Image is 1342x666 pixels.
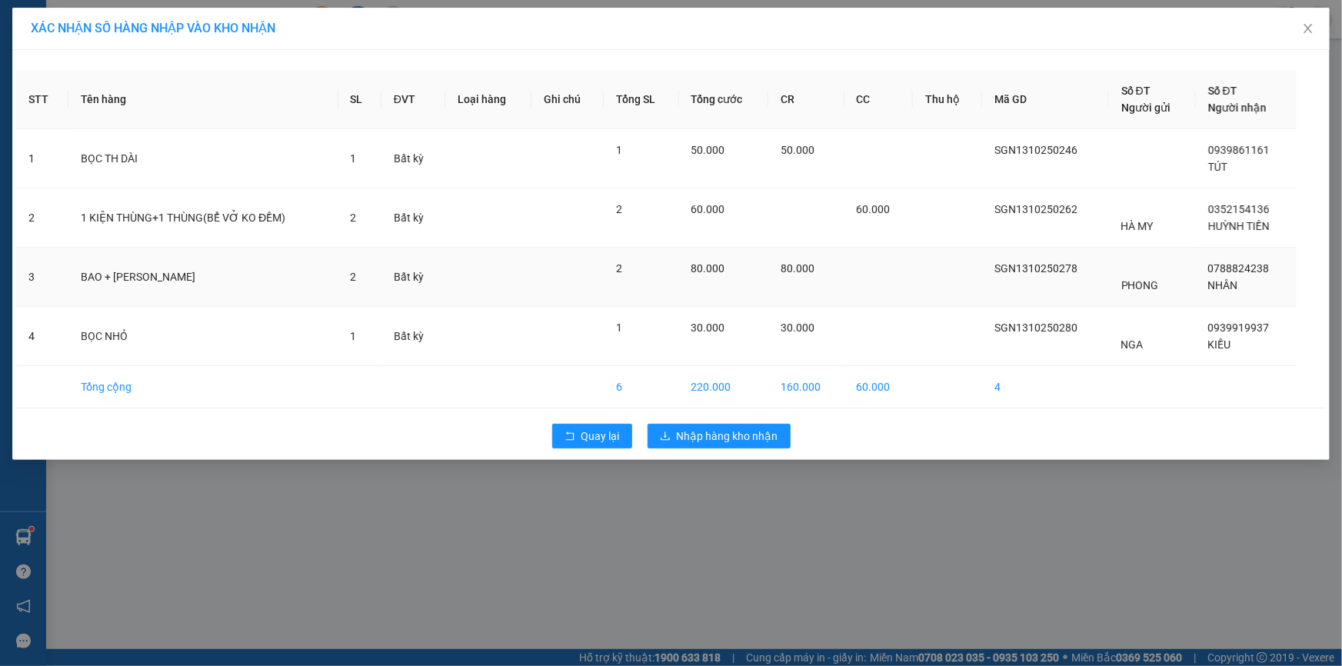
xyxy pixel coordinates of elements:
span: SGN1310250278 [994,262,1077,275]
td: 60.000 [844,366,913,408]
span: Người nhận [1208,102,1267,114]
td: BỌC NHỎ [68,307,338,366]
span: 1 [351,152,357,165]
span: 80.000 [691,262,725,275]
span: XÁC NHẬN SỐ HÀNG NHẬP VÀO KHO NHẬN [31,21,275,35]
th: CC [844,70,913,129]
span: 0788824238 [1208,262,1270,275]
span: 2 [351,211,357,224]
th: STT [16,70,68,129]
span: SGN1310250280 [994,321,1077,334]
span: Số ĐT [1121,85,1151,97]
span: SGN1310250246 [994,144,1077,156]
span: 30.000 [691,321,725,334]
span: rollback [564,431,575,443]
th: Loại hàng [445,70,531,129]
span: Quay lại [581,428,620,445]
span: NGA [1121,338,1144,351]
span: 1 [351,330,357,342]
span: KIỀU [1208,338,1231,351]
span: PHONG [1121,279,1159,291]
span: 50.000 [691,144,725,156]
span: 1 [616,144,622,156]
th: Mã GD [982,70,1109,129]
span: 60.000 [857,203,891,215]
span: download [660,431,671,443]
span: 2 [351,271,357,283]
td: 6 [604,366,679,408]
span: SGN1310250262 [994,203,1077,215]
th: CR [768,70,844,129]
th: SL [338,70,381,129]
td: 160.000 [768,366,844,408]
span: 1 [616,321,622,334]
td: 4 [982,366,1109,408]
button: downloadNhập hàng kho nhận [648,424,791,448]
td: 2 [16,188,68,248]
span: Người gửi [1121,102,1171,114]
span: HÀ MY [1121,220,1154,232]
th: Thu hộ [913,70,982,129]
th: ĐVT [381,70,445,129]
span: 50.000 [781,144,814,156]
th: Tên hàng [68,70,338,129]
span: Nhập hàng kho nhận [677,428,778,445]
td: 1 KIỆN THÙNG+1 THÙNG(BỂ VỞ KO ĐỀM) [68,188,338,248]
span: 0352154136 [1208,203,1270,215]
th: Tổng SL [604,70,679,129]
td: 1 [16,129,68,188]
td: Bất kỳ [381,188,445,248]
span: 0939861161 [1208,144,1270,156]
th: Ghi chú [531,70,604,129]
span: 80.000 [781,262,814,275]
th: Tổng cước [679,70,768,129]
span: NHÂN [1208,279,1238,291]
span: HUỲNH TIỀN [1208,220,1270,232]
span: TÚT [1208,161,1227,173]
td: 4 [16,307,68,366]
td: 220.000 [679,366,768,408]
button: Close [1287,8,1330,51]
span: 2 [616,203,622,215]
span: 30.000 [781,321,814,334]
td: 3 [16,248,68,307]
span: close [1302,22,1314,35]
span: Số ĐT [1208,85,1237,97]
td: BAO + [PERSON_NAME] [68,248,338,307]
span: 2 [616,262,622,275]
span: 0939919937 [1208,321,1270,334]
td: Tổng cộng [68,366,338,408]
span: 60.000 [691,203,725,215]
td: BỌC TH DÀI [68,129,338,188]
td: Bất kỳ [381,129,445,188]
td: Bất kỳ [381,307,445,366]
td: Bất kỳ [381,248,445,307]
button: rollbackQuay lại [552,424,632,448]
